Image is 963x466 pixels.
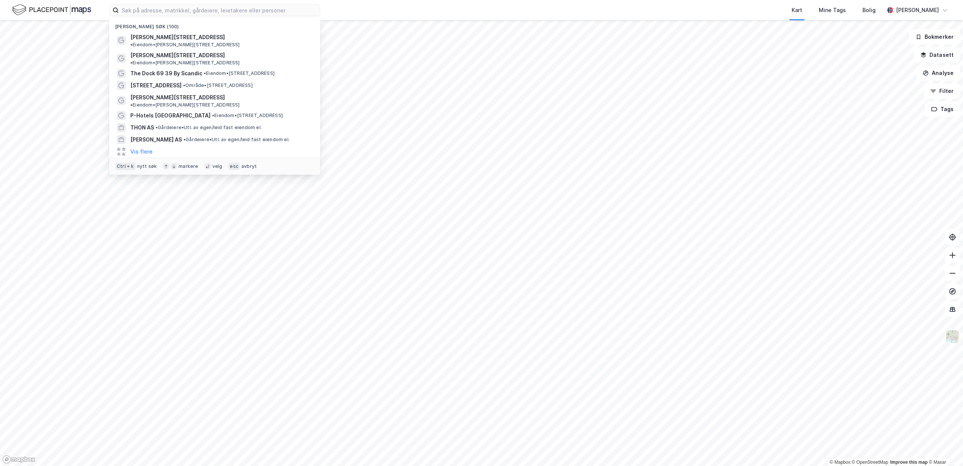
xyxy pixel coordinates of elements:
span: [PERSON_NAME][STREET_ADDRESS] [130,93,225,102]
a: Improve this map [890,460,928,465]
span: • [130,60,133,65]
div: avbryt [241,163,257,169]
button: Bokmerker [909,29,960,44]
span: • [130,102,133,108]
a: Mapbox [830,460,850,465]
span: Eiendom • [PERSON_NAME][STREET_ADDRESS] [130,60,240,66]
img: Z [945,329,960,344]
span: • [212,113,214,118]
div: Kontrollprogram for chat [925,430,963,466]
span: • [130,42,133,47]
span: [PERSON_NAME][STREET_ADDRESS] [130,51,225,60]
div: [PERSON_NAME] søk (100) [109,18,320,31]
div: Kart [792,6,802,15]
span: [PERSON_NAME][STREET_ADDRESS] [130,33,225,42]
button: Datasett [914,47,960,62]
div: Mine Tags [819,6,846,15]
div: [PERSON_NAME] [896,6,939,15]
span: Eiendom • [STREET_ADDRESS] [204,70,275,76]
span: • [183,82,185,88]
iframe: Chat Widget [925,430,963,466]
span: Eiendom • [STREET_ADDRESS] [212,113,283,119]
span: Gårdeiere • Utl. av egen/leid fast eiendom el. [156,125,262,131]
span: Gårdeiere • Utl. av egen/leid fast eiendom el. [183,137,290,143]
span: [STREET_ADDRESS] [130,81,182,90]
span: Område • [STREET_ADDRESS] [183,82,253,88]
a: Mapbox homepage [2,455,35,464]
div: nytt søk [137,163,157,169]
span: • [156,125,158,130]
div: Bolig [862,6,876,15]
button: Filter [924,84,960,99]
span: P-Hotels [GEOGRAPHIC_DATA] [130,111,211,120]
img: logo.f888ab2527a4732fd821a326f86c7f29.svg [12,3,91,17]
div: esc [228,163,240,170]
span: [PERSON_NAME] AS [130,135,182,144]
div: markere [179,163,198,169]
div: Ctrl + k [115,163,136,170]
span: Eiendom • [PERSON_NAME][STREET_ADDRESS] [130,102,240,108]
button: Analyse [916,65,960,81]
div: velg [212,163,223,169]
input: Søk på adresse, matrikkel, gårdeiere, leietakere eller personer [119,5,320,16]
span: THON AS [130,123,154,132]
span: • [183,137,186,142]
button: Vis flere [130,147,153,156]
button: Tags [925,102,960,117]
span: The Dock 69 39 By Scandic [130,69,202,78]
a: OpenStreetMap [852,460,888,465]
span: • [204,70,206,76]
span: Eiendom • [PERSON_NAME][STREET_ADDRESS] [130,42,240,48]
